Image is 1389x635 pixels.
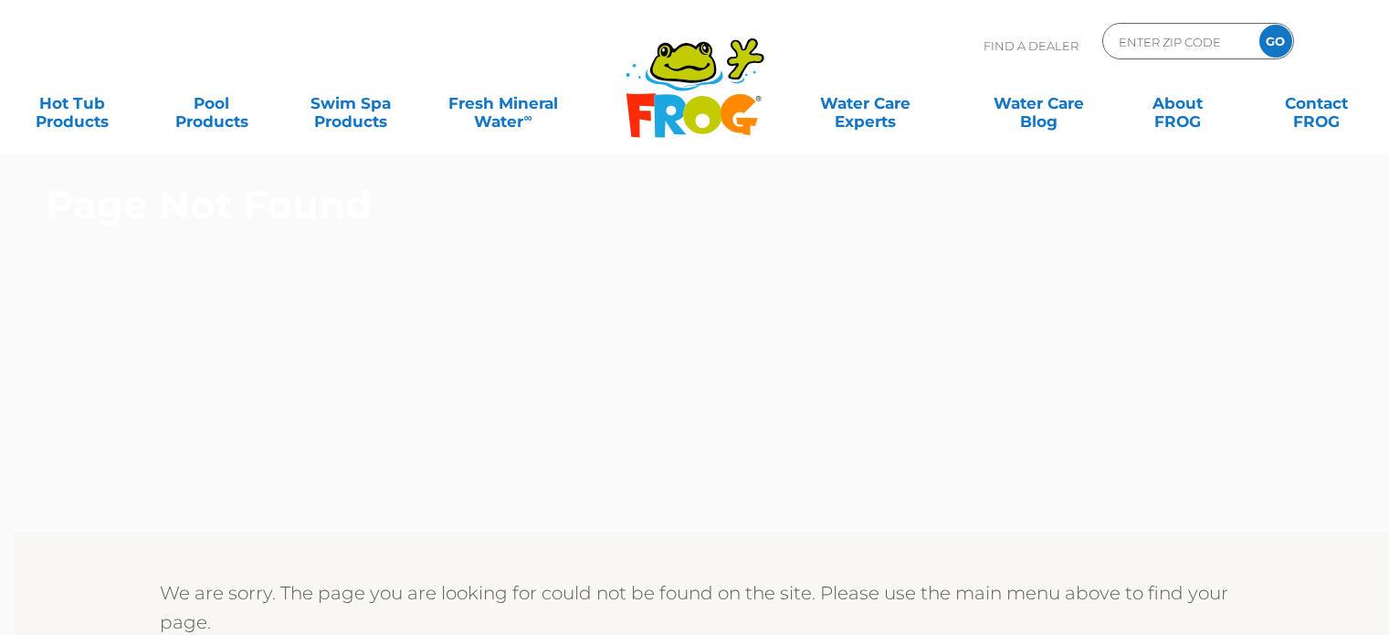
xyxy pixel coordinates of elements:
sup: ∞ [523,111,531,124]
a: Water CareBlog [984,85,1092,122]
a: Water CareExperts [777,85,953,122]
a: ContactFROG [1263,85,1371,122]
input: GO [1259,25,1292,58]
input: Zip Code Form [1117,28,1240,55]
a: Swim SpaProducts [297,85,405,122]
a: PoolProducts [157,85,265,122]
a: Fresh MineralWater∞ [436,85,571,122]
a: AboutFROG [1123,85,1231,122]
h1: Page Not Found [46,183,1260,227]
a: Hot TubProducts [18,85,126,122]
p: Find A Dealer [984,23,1079,69]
